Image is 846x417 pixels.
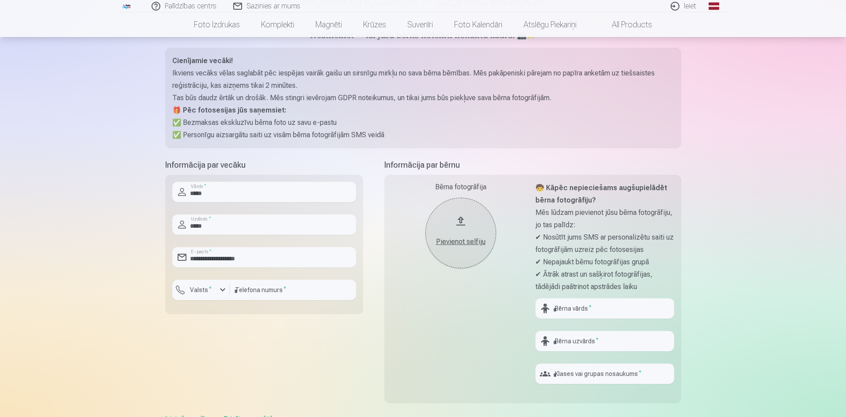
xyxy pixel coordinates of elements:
[183,12,250,37] a: Foto izdrukas
[444,12,513,37] a: Foto kalendāri
[172,92,674,104] p: Tas būs daudz ērtāk un drošāk. Mēs stingri ievērojam GDPR noteikumus, un tikai jums būs piekļuve ...
[186,286,215,294] label: Valsts
[172,67,674,92] p: Ikviens vecāks vēlas saglabāt pēc iespējas vairāk gaišu un sirsnīgu mirkļu no sava bērna bērnības...
[172,116,674,129] p: ✅ Bezmaksas ekskluzīvu bērna foto uz savu e-pastu
[384,159,681,171] h5: Informācija par bērnu
[587,12,663,37] a: All products
[165,159,363,171] h5: Informācija par vecāku
[535,268,674,293] p: ✔ Ātrāk atrast un sašķirot fotogrāfijas, tādējādi paātrinot apstrādes laiku
[353,12,397,37] a: Krūzes
[425,198,496,268] button: Pievienot selfiju
[535,184,667,204] strong: 🧒 Kāpēc nepieciešams augšupielādēt bērna fotogrāfiju?
[305,12,353,37] a: Magnēti
[391,182,530,192] div: Bērna fotogrāfija
[122,4,132,9] img: /fa1
[513,12,587,37] a: Atslēgu piekariņi
[172,280,230,300] button: Valsts*
[172,56,233,65] strong: Cienījamie vecāki!
[250,12,305,37] a: Komplekti
[535,256,674,268] p: ✔ Nepajaukt bērnu fotogrāfijas grupā
[172,129,674,141] p: ✅ Personīgu aizsargātu saiti uz visām bērna fotogrāfijām SMS veidā
[397,12,444,37] a: Suvenīri
[434,237,487,247] div: Pievienot selfiju
[172,106,286,114] strong: 🎁 Pēc fotosesijas jūs saņemsiet:
[535,231,674,256] p: ✔ Nosūtīt jums SMS ar personalizētu saiti uz fotogrāfijām uzreiz pēc fotosesijas
[535,207,674,231] p: Mēs lūdzam pievienot jūsu bērna fotogrāfiju, jo tas palīdz:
